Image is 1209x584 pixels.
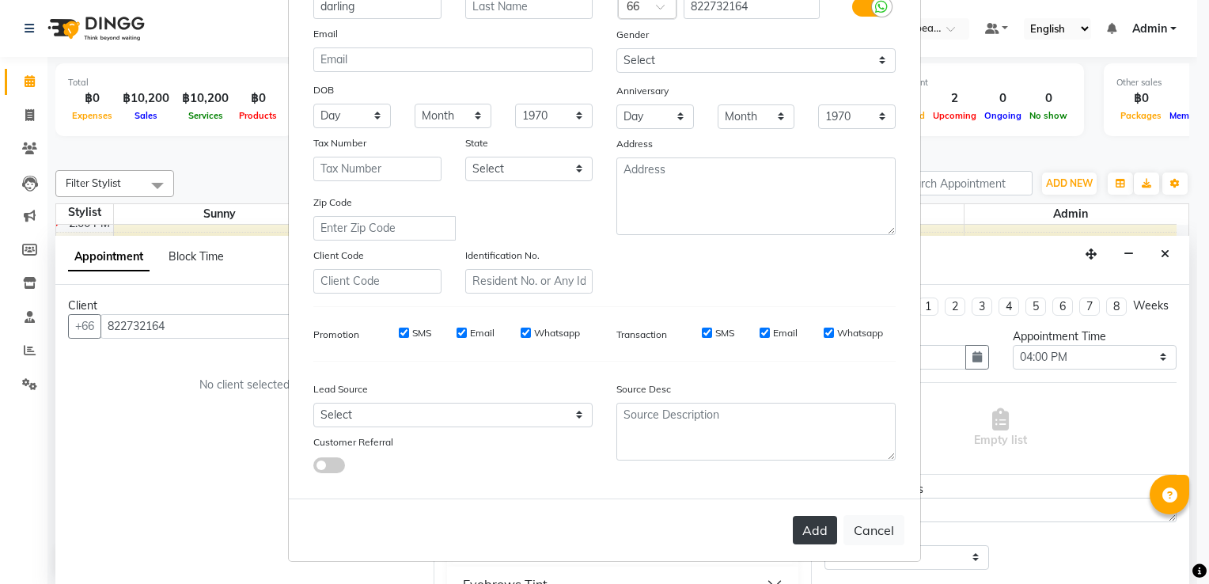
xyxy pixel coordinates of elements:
label: Client Code [313,248,364,263]
label: State [465,136,488,150]
label: DOB [313,83,334,97]
label: Source Desc [616,382,671,396]
label: Zip Code [313,195,352,210]
label: SMS [412,326,431,340]
label: Promotion [313,328,359,342]
label: Email [313,27,338,41]
input: Email [313,47,593,72]
button: Add [793,516,837,544]
label: Customer Referral [313,435,393,449]
button: Cancel [843,515,904,545]
input: Client Code [313,269,442,294]
input: Resident No. or Any Id [465,269,593,294]
label: Address [616,137,653,151]
label: Whatsapp [534,326,580,340]
label: Gender [616,28,649,42]
label: Transaction [616,328,667,342]
label: Anniversary [616,84,669,98]
label: Email [470,326,495,340]
label: Whatsapp [837,326,883,340]
label: SMS [715,326,734,340]
input: Tax Number [313,157,442,181]
label: Tax Number [313,136,366,150]
label: Email [773,326,798,340]
label: Lead Source [313,382,368,396]
label: Identification No. [465,248,540,263]
input: Enter Zip Code [313,216,456,241]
